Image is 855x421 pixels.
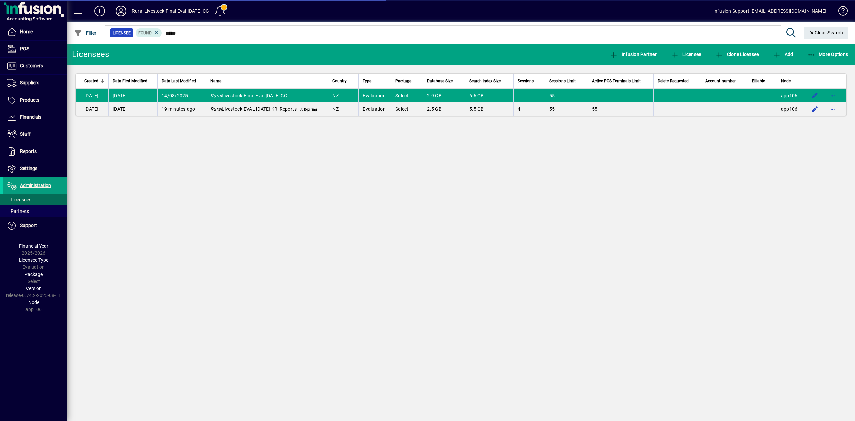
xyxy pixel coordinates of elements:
[592,77,641,85] span: Active POS Terminals Limit
[358,89,391,102] td: Evaluation
[549,77,584,85] div: Sessions Limit
[427,77,453,85] span: Database Size
[658,77,697,85] div: Delete Requested
[20,223,37,228] span: Support
[76,89,108,102] td: [DATE]
[19,257,48,263] span: Licensee Type
[210,77,221,85] span: Name
[809,30,843,35] span: Clear Search
[518,77,541,85] div: Sessions
[781,106,798,112] span: app106.prod.infusionbusinesssoftware.com
[671,52,701,57] span: Licensee
[19,243,48,249] span: Financial Year
[358,102,391,116] td: Evaluation
[20,166,37,171] span: Settings
[3,143,67,160] a: Reports
[138,31,152,35] span: Found
[24,272,43,277] span: Package
[465,102,513,116] td: 5.5 GB
[210,77,324,85] div: Name
[810,104,820,114] button: Edit
[833,1,847,23] a: Knowledge Base
[20,29,33,34] span: Home
[705,77,744,85] div: Account number
[157,89,206,102] td: 14/08/2025
[328,102,358,116] td: NZ
[713,48,760,60] button: Clone Licensee
[592,77,650,85] div: Active POS Terminals Limit
[773,52,793,57] span: Add
[588,102,654,116] td: 55
[827,104,838,114] button: More options
[157,102,206,116] td: 19 minutes ago
[3,126,67,143] a: Staff
[162,77,202,85] div: Data Last Modified
[3,58,67,74] a: Customers
[20,63,43,68] span: Customers
[423,102,465,116] td: 2.5 GB
[20,114,41,120] span: Financials
[113,77,147,85] span: Data First Modified
[781,77,799,85] div: Node
[427,77,461,85] div: Database Size
[806,48,850,60] button: More Options
[20,148,37,154] span: Reports
[89,5,110,17] button: Add
[395,77,419,85] div: Package
[781,93,798,98] span: app106.prod.infusionbusinesssoftware.com
[20,97,39,103] span: Products
[3,23,67,40] a: Home
[7,197,31,202] span: Licensees
[20,131,31,137] span: Staff
[469,77,509,85] div: Search Index Size
[752,77,765,85] span: Billable
[332,77,354,85] div: Country
[113,29,131,36] span: Licensee
[108,102,157,116] td: [DATE]
[391,89,423,102] td: Select
[608,48,658,60] button: Infusion Partner
[513,102,545,116] td: 4
[469,77,501,85] span: Search Index Size
[20,46,29,51] span: POS
[162,77,196,85] span: Data Last Modified
[3,109,67,126] a: Financials
[26,286,42,291] span: Version
[3,217,67,234] a: Support
[423,89,465,102] td: 2.9 GB
[298,107,319,112] span: Expiring
[84,77,104,85] div: Created
[658,77,689,85] span: Delete Requested
[771,48,795,60] button: Add
[713,6,826,16] div: Infusion Support [EMAIL_ADDRESS][DOMAIN_NAME]
[136,28,162,37] mat-chip: Found Status: Found
[804,27,849,39] button: Clear
[781,77,791,85] span: Node
[113,77,153,85] div: Data First Modified
[669,48,703,60] button: Licensee
[3,75,67,92] a: Suppliers
[20,183,51,188] span: Administration
[3,92,67,109] a: Products
[3,41,67,57] a: POS
[715,52,759,57] span: Clone Licensee
[7,208,29,214] span: Partners
[132,6,209,16] div: Rural Livestock FInal Eval [DATE] CG
[391,102,423,116] td: Select
[20,80,39,85] span: Suppliers
[74,30,97,36] span: Filter
[332,77,347,85] span: Country
[210,93,287,98] span: Livestock FInal Eval [DATE] CG
[395,77,411,85] span: Package
[363,77,387,85] div: Type
[72,27,98,39] button: Filter
[810,90,820,101] button: Edit
[28,300,39,305] span: Node
[3,205,67,217] a: Partners
[610,52,657,57] span: Infusion Partner
[108,89,157,102] td: [DATE]
[827,90,838,101] button: More options
[210,106,297,112] span: Livestock EVAL [DATE] KR_Reports
[363,77,371,85] span: Type
[72,49,109,60] div: Licensees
